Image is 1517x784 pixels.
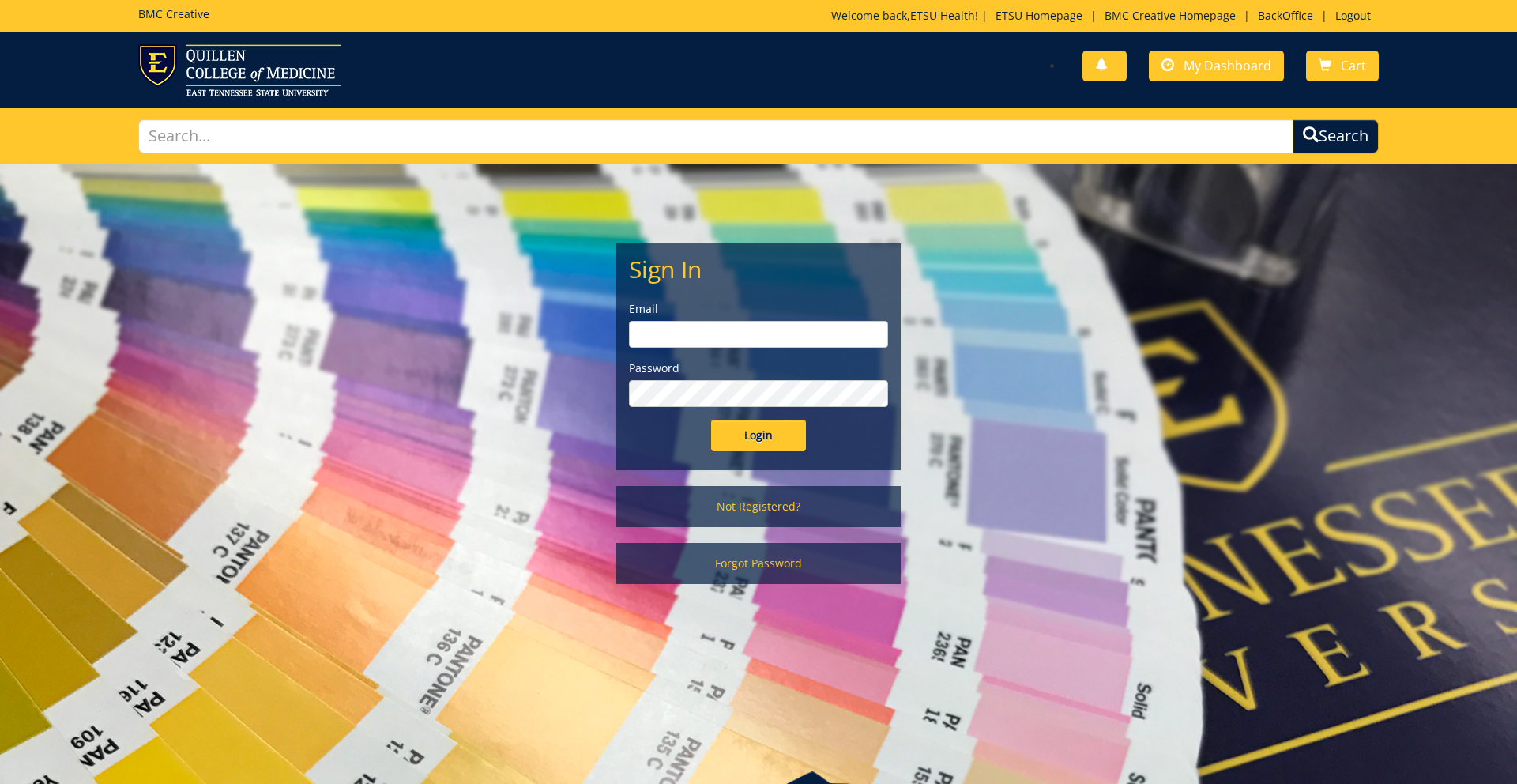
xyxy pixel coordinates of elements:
[138,44,341,96] img: ETSU logo
[1341,57,1366,74] span: Cart
[1149,51,1284,81] a: My Dashboard
[138,119,1293,153] input: Search...
[138,8,209,20] h5: BMC Creative
[1306,51,1379,81] a: Cart
[711,420,806,451] input: Login
[910,8,975,23] a: ETSU Health
[616,543,901,584] a: Forgot Password
[1097,8,1244,23] a: BMC Creative Homepage
[629,360,888,376] label: Password
[629,301,888,317] label: Email
[1184,57,1271,74] span: My Dashboard
[629,256,888,282] h2: Sign In
[1327,8,1379,23] a: Logout
[988,8,1090,23] a: ETSU Homepage
[1293,119,1379,153] button: Search
[831,8,1379,24] p: Welcome back, ! | | | |
[616,486,901,527] a: Not Registered?
[1250,8,1321,23] a: BackOffice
